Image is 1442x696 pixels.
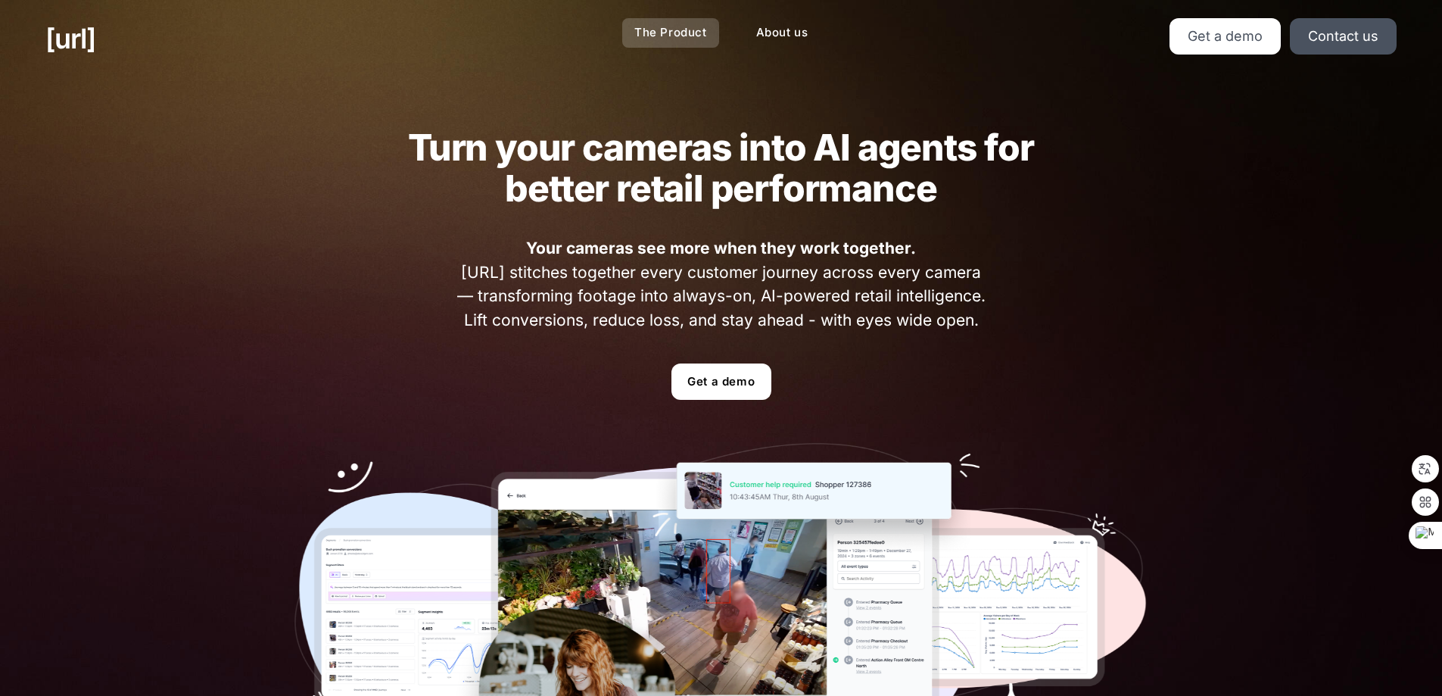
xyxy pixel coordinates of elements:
a: Get a demo [1169,18,1281,55]
strong: Your cameras see more when they work together. [526,239,916,257]
a: About us [744,18,821,48]
a: [URL] [45,18,95,59]
a: Get a demo [671,364,771,400]
a: The Product [622,18,719,48]
h2: Turn your cameras into AI agents for better retail performance [378,127,1064,209]
a: Contact us [1290,18,1397,55]
span: [URL] stitches together every customer journey across every camera — transforming footage into al... [452,236,990,332]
